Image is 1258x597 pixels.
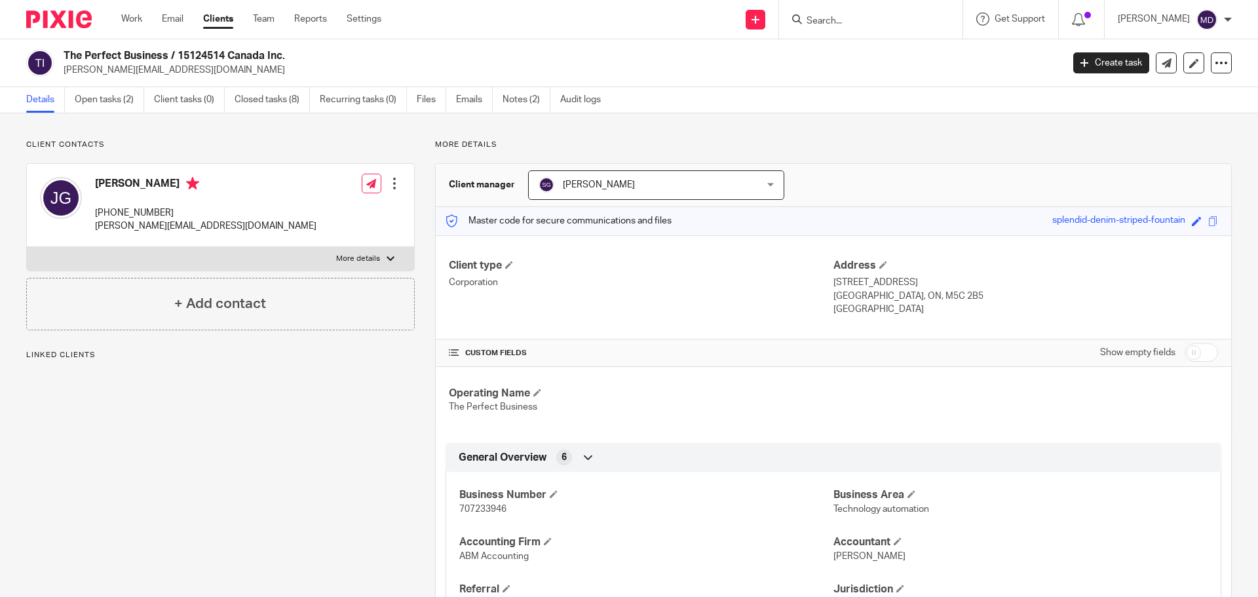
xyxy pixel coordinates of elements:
[833,535,1208,549] h4: Accountant
[162,12,183,26] a: Email
[833,488,1208,502] h4: Business Area
[26,49,54,77] img: svg%3E
[1196,9,1217,30] img: svg%3E
[833,552,905,561] span: [PERSON_NAME]
[75,87,144,113] a: Open tasks (2)
[294,12,327,26] a: Reports
[1052,214,1185,229] div: splendid-denim-striped-fountain
[235,87,310,113] a: Closed tasks (8)
[459,535,833,549] h4: Accounting Firm
[336,254,380,264] p: More details
[833,259,1218,273] h4: Address
[459,505,506,514] span: 707233946
[456,87,493,113] a: Emails
[186,177,199,190] i: Primary
[833,303,1218,316] p: [GEOGRAPHIC_DATA]
[154,87,225,113] a: Client tasks (0)
[539,177,554,193] img: svg%3E
[449,259,833,273] h4: Client type
[560,87,611,113] a: Audit logs
[435,140,1232,150] p: More details
[446,214,672,227] p: Master code for secure communications and files
[459,552,529,561] span: ABM Accounting
[26,87,65,113] a: Details
[995,14,1045,24] span: Get Support
[64,49,856,63] h2: The Perfect Business / 15124514 Canada Inc.
[320,87,407,113] a: Recurring tasks (0)
[203,12,233,26] a: Clients
[449,402,537,412] span: The Perfect Business
[26,140,415,150] p: Client contacts
[833,583,1208,596] h4: Jurisdiction
[1073,52,1149,73] a: Create task
[805,16,923,28] input: Search
[1100,346,1175,359] label: Show empty fields
[26,10,92,28] img: Pixie
[459,488,833,502] h4: Business Number
[563,180,635,189] span: [PERSON_NAME]
[64,64,1054,77] p: [PERSON_NAME][EMAIL_ADDRESS][DOMAIN_NAME]
[449,178,515,191] h3: Client manager
[833,505,929,514] span: Technology automation
[347,12,381,26] a: Settings
[449,276,833,289] p: Corporation
[121,12,142,26] a: Work
[40,177,82,219] img: svg%3E
[95,206,316,220] p: [PHONE_NUMBER]
[459,451,546,465] span: General Overview
[449,387,833,400] h4: Operating Name
[833,290,1218,303] p: [GEOGRAPHIC_DATA], ON, M5C 2B5
[833,276,1218,289] p: [STREET_ADDRESS]
[459,583,833,596] h4: Referral
[95,177,316,193] h4: [PERSON_NAME]
[95,220,316,233] p: [PERSON_NAME][EMAIL_ADDRESS][DOMAIN_NAME]
[503,87,550,113] a: Notes (2)
[253,12,275,26] a: Team
[1118,12,1190,26] p: [PERSON_NAME]
[26,350,415,360] p: Linked clients
[174,294,266,314] h4: + Add contact
[449,348,833,358] h4: CUSTOM FIELDS
[562,451,567,464] span: 6
[417,87,446,113] a: Files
